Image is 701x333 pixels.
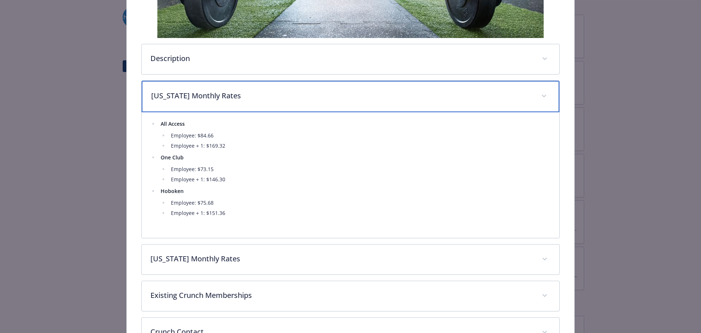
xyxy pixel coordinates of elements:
div: Existing Crunch Memberships [142,281,560,311]
p: Existing Crunch Memberships [150,290,533,301]
li: Employee: $84.66 [169,131,551,140]
div: [US_STATE] Monthly Rates [142,112,560,238]
div: [US_STATE] Monthly Rates [142,81,560,112]
div: [US_STATE] Monthly Rates [142,245,560,275]
li: Employee: $73.15 [169,165,551,174]
p: [US_STATE] Monthly Rates [151,90,533,101]
strong: Hoboken [161,188,184,194]
li: Employee + 1: $169.32 [169,141,551,150]
p: Description [150,53,533,64]
li: Employee + 1: $146.30 [169,175,551,184]
strong: One Club [161,154,184,161]
strong: All Access [161,120,185,127]
li: Employee: $75.68 [169,198,551,207]
p: [US_STATE] Monthly Rates [150,253,533,264]
li: Employee + 1: $151.36 [169,209,551,217]
div: Description [142,44,560,74]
